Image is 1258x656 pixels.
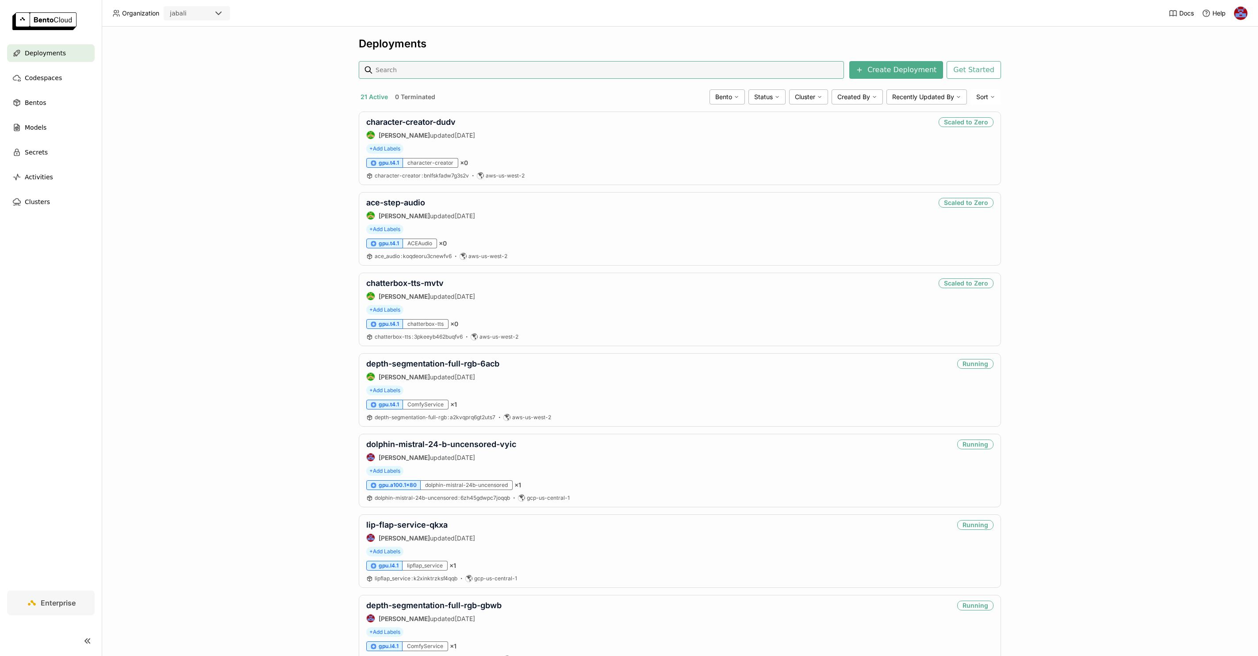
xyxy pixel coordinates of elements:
span: Sort [976,93,988,101]
a: depth-segmentation-full-rgb:a2kvqprq6gt2uts7 [375,414,495,421]
span: [DATE] [455,293,475,300]
img: Jhonatan Oliveira [1234,7,1247,20]
div: Created By [832,89,883,104]
a: chatterbox-tts-mvtv [366,278,444,288]
a: character-creator-dudv [366,117,456,127]
span: +Add Labels [366,466,403,476]
span: [DATE] [455,534,475,542]
div: Running [957,440,993,449]
span: aws-us-west-2 [486,172,525,179]
div: jabali [170,9,187,18]
span: × 0 [439,239,447,247]
span: Help [1212,9,1226,17]
a: Secrets [7,143,95,161]
span: gpu.t4.1 [379,240,399,247]
span: gpu.t4.1 [379,320,399,328]
a: Clusters [7,193,95,211]
img: Steve Guo [367,292,375,300]
a: ace-step-audio [366,198,425,207]
span: × 1 [514,481,521,489]
a: Deployments [7,44,95,62]
input: Search [375,63,840,77]
button: 21 Active [359,91,390,103]
span: Docs [1179,9,1194,17]
a: depth-segmentation-full-rgb-6acb [366,359,499,368]
span: Codespaces [25,73,62,83]
span: aws-us-west-2 [479,333,518,340]
img: Jhonatan Oliveira [367,453,375,461]
span: +Add Labels [366,224,403,234]
span: gcp-us-central-1 [527,494,570,502]
span: lipflap_service k2xinktrzksf4qqb [375,575,457,582]
span: [DATE] [455,212,475,220]
a: dolphin-mistral-24b-uncensored:6zh45gdwpc7joqqb [375,494,510,502]
span: Organization [122,9,159,17]
div: ComfyService [403,400,449,409]
div: Sort [970,89,1001,104]
span: Cluster [795,93,815,101]
strong: [PERSON_NAME] [379,615,430,622]
span: Recently Updated By [892,93,954,101]
span: +Add Labels [366,144,403,154]
span: : [422,172,423,179]
a: Models [7,119,95,136]
div: Recently Updated By [886,89,967,104]
div: Scaled to Zero [939,117,993,127]
div: Running [957,359,993,369]
span: × 1 [450,401,457,409]
div: updated [366,453,516,462]
button: Get Started [947,61,1001,79]
span: [DATE] [455,373,475,381]
span: gpu.t4.1 [379,159,399,166]
span: dolphin-mistral-24b-uncensored 6zh45gdwpc7joqqb [375,494,510,501]
strong: [PERSON_NAME] [379,373,430,381]
a: Enterprise [7,590,95,615]
span: × 1 [449,562,456,570]
div: dolphin-mistral-24b-uncensored [421,480,513,490]
span: gpu.a100.1x80 [379,482,417,489]
span: : [448,414,449,421]
div: lipflap_service [403,561,448,571]
span: Models [25,122,46,133]
span: × 0 [450,320,458,328]
div: Cluster [789,89,828,104]
a: chatterbox-tts:3pkeeyb462buqfv6 [375,333,463,340]
img: Steve Guo [367,373,375,381]
div: ACEAudio [403,239,437,248]
div: Scaled to Zero [939,198,993,208]
span: [DATE] [455,615,475,622]
span: : [411,575,413,582]
span: gcp-us-central-1 [474,575,517,582]
div: Deployments [359,37,1001,50]
img: Steve Guo [367,131,375,139]
span: depth-segmentation-full-rgb a2kvqprq6gt2uts7 [375,414,495,421]
span: ace_audio koqdeoru3cnewfv6 [375,253,452,259]
span: : [401,253,402,259]
div: updated [366,533,475,542]
a: Bentos [7,94,95,112]
div: updated [366,372,499,381]
span: character-creator bnlfskfadw7g3s2v [375,172,469,179]
img: logo [12,12,77,30]
a: Activities [7,168,95,186]
img: Steve Guo [367,212,375,220]
span: +Add Labels [366,386,403,395]
strong: [PERSON_NAME] [379,131,430,139]
span: Enterprise [41,598,76,607]
a: Codespaces [7,69,95,87]
span: +Add Labels [366,547,403,556]
span: Secrets [25,147,48,158]
img: Jhonatan Oliveira [367,534,375,542]
span: aws-us-west-2 [468,253,507,260]
span: Bentos [25,97,46,108]
strong: [PERSON_NAME] [379,212,430,220]
span: +Add Labels [366,305,403,315]
a: lipflap_service:k2xinktrzksf4qqb [375,575,457,582]
div: updated [366,614,502,623]
a: depth-segmentation-full-rgb-gbwb [366,601,502,610]
span: [DATE] [455,131,475,139]
a: ace_audio:koqdeoru3cnewfv6 [375,253,452,260]
div: ComfyService [403,641,448,651]
span: [DATE] [455,454,475,461]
